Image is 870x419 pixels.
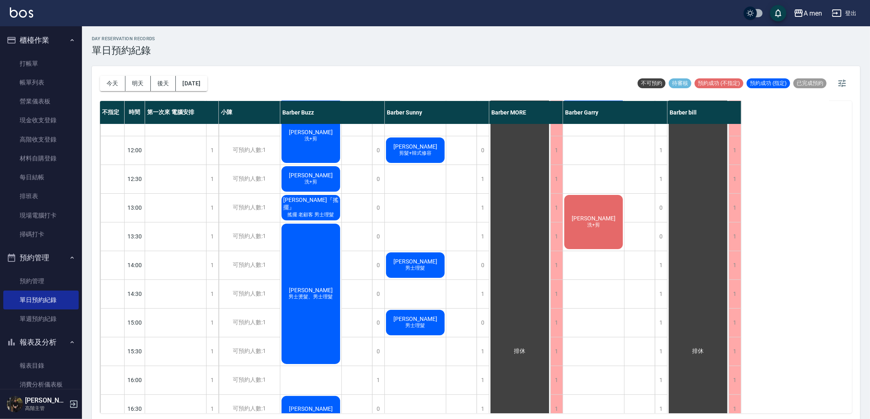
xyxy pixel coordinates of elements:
[206,337,218,366] div: 1
[287,172,334,179] span: [PERSON_NAME]
[3,291,79,309] a: 單日預約紀錄
[287,405,334,412] span: [PERSON_NAME]
[691,348,706,355] span: 排休
[385,101,489,124] div: Barber Sunny
[655,194,667,222] div: 0
[282,197,340,211] span: [PERSON_NAME]『搖擺』
[3,187,79,206] a: 排班表
[372,280,384,308] div: 0
[550,222,563,251] div: 1
[729,194,741,222] div: 1
[125,76,151,91] button: 明天
[372,309,384,337] div: 0
[3,30,79,51] button: 櫃檯作業
[372,366,384,394] div: 1
[125,337,145,366] div: 15:30
[655,222,667,251] div: 0
[477,222,489,251] div: 1
[668,101,741,124] div: Barber bill
[125,366,145,394] div: 16:00
[372,337,384,366] div: 0
[372,165,384,193] div: 0
[638,80,666,87] span: 不可預約
[145,101,219,124] div: 第一次來 電腦安排
[586,222,602,229] span: 洗+剪
[100,101,125,124] div: 不指定
[219,251,280,279] div: 可預約人數:1
[125,136,145,165] div: 12:00
[477,309,489,337] div: 0
[303,179,319,185] span: 洗+剪
[790,5,825,22] button: A men
[477,251,489,279] div: 0
[372,194,384,222] div: 0
[3,332,79,353] button: 報表及分析
[280,101,385,124] div: Barber Buzz
[404,322,427,329] span: 男士理髮
[655,280,667,308] div: 1
[477,366,489,394] div: 1
[286,211,336,218] span: 搖擺 老顧客 男士理髮
[7,396,23,412] img: Person
[219,222,280,251] div: 可預約人數:1
[489,101,563,124] div: Barber MORE
[513,348,527,355] span: 排休
[550,194,563,222] div: 1
[206,136,218,165] div: 1
[3,111,79,130] a: 現金收支登錄
[219,337,280,366] div: 可預約人數:1
[125,193,145,222] div: 13:00
[563,101,668,124] div: Barber Garry
[3,54,79,73] a: 打帳單
[770,5,786,21] button: save
[477,165,489,193] div: 1
[92,36,155,41] h2: day Reservation records
[287,287,334,293] span: [PERSON_NAME]
[125,165,145,193] div: 12:30
[550,165,563,193] div: 1
[3,130,79,149] a: 高階收支登錄
[729,222,741,251] div: 1
[655,251,667,279] div: 1
[219,165,280,193] div: 可預約人數:1
[804,8,822,18] div: A men
[219,136,280,165] div: 可預約人數:1
[655,165,667,193] div: 1
[25,396,67,405] h5: [PERSON_NAME]
[655,337,667,366] div: 1
[206,251,218,279] div: 1
[3,356,79,375] a: 報表目錄
[729,165,741,193] div: 1
[125,222,145,251] div: 13:30
[125,308,145,337] div: 15:00
[3,375,79,394] a: 消費分析儀表板
[550,337,563,366] div: 1
[372,251,384,279] div: 0
[287,129,334,135] span: [PERSON_NAME]
[219,194,280,222] div: 可預約人數:1
[206,194,218,222] div: 1
[25,405,67,412] p: 高階主管
[550,251,563,279] div: 1
[655,136,667,165] div: 1
[398,150,433,157] span: 剪髮+韓式修容
[219,101,280,124] div: 小陳
[655,366,667,394] div: 1
[125,279,145,308] div: 14:30
[303,135,319,142] span: 洗+剪
[219,280,280,308] div: 可預約人數:1
[550,136,563,165] div: 1
[655,309,667,337] div: 1
[372,222,384,251] div: 0
[729,136,741,165] div: 1
[695,80,743,87] span: 預約成功 (不指定)
[3,92,79,111] a: 營業儀表板
[206,366,218,394] div: 1
[10,7,33,18] img: Logo
[477,280,489,308] div: 1
[206,309,218,337] div: 1
[404,265,427,272] span: 男士理髮
[729,366,741,394] div: 1
[550,309,563,337] div: 1
[3,206,79,225] a: 現場電腦打卡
